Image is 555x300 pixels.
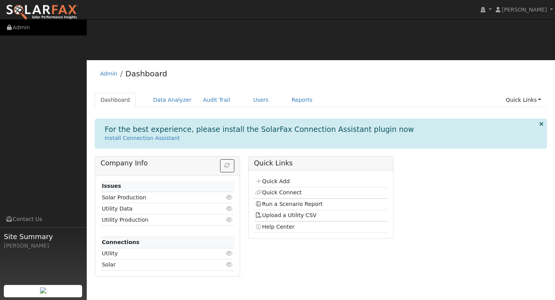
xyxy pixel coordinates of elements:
[100,71,118,77] a: Admin
[255,212,316,218] a: Upload a Utility CSV
[105,125,414,134] h1: For the best experience, please install the SolarFax Connection Assistant plugin now
[255,178,289,184] a: Quick Add
[247,93,274,107] a: Users
[226,217,233,222] i: Click to view
[101,203,213,214] td: Utility Data
[502,7,547,13] span: [PERSON_NAME]
[101,248,213,259] td: Utility
[125,69,167,78] a: Dashboard
[500,93,547,107] a: Quick Links
[4,242,82,250] div: [PERSON_NAME]
[226,251,233,256] i: Click to view
[254,159,388,167] h5: Quick Links
[255,201,323,207] a: Run a Scenario Report
[101,259,213,270] td: Solar
[226,262,233,267] i: Click to view
[255,189,301,196] a: Quick Connect
[286,93,318,107] a: Reports
[102,239,140,245] strong: Connections
[226,195,233,200] i: Click to view
[226,206,233,211] i: Click to view
[101,159,234,167] h5: Company Info
[101,214,213,226] td: Utility Production
[40,287,46,293] img: retrieve
[6,4,78,20] img: SolarFax
[101,192,213,203] td: Solar Production
[102,183,121,189] strong: Issues
[105,135,180,141] a: Install Connection Assistant
[255,224,294,230] a: Help Center
[95,93,136,107] a: Dashboard
[147,93,197,107] a: Data Analyzer
[4,231,82,242] span: Site Summary
[197,93,236,107] a: Audit Trail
